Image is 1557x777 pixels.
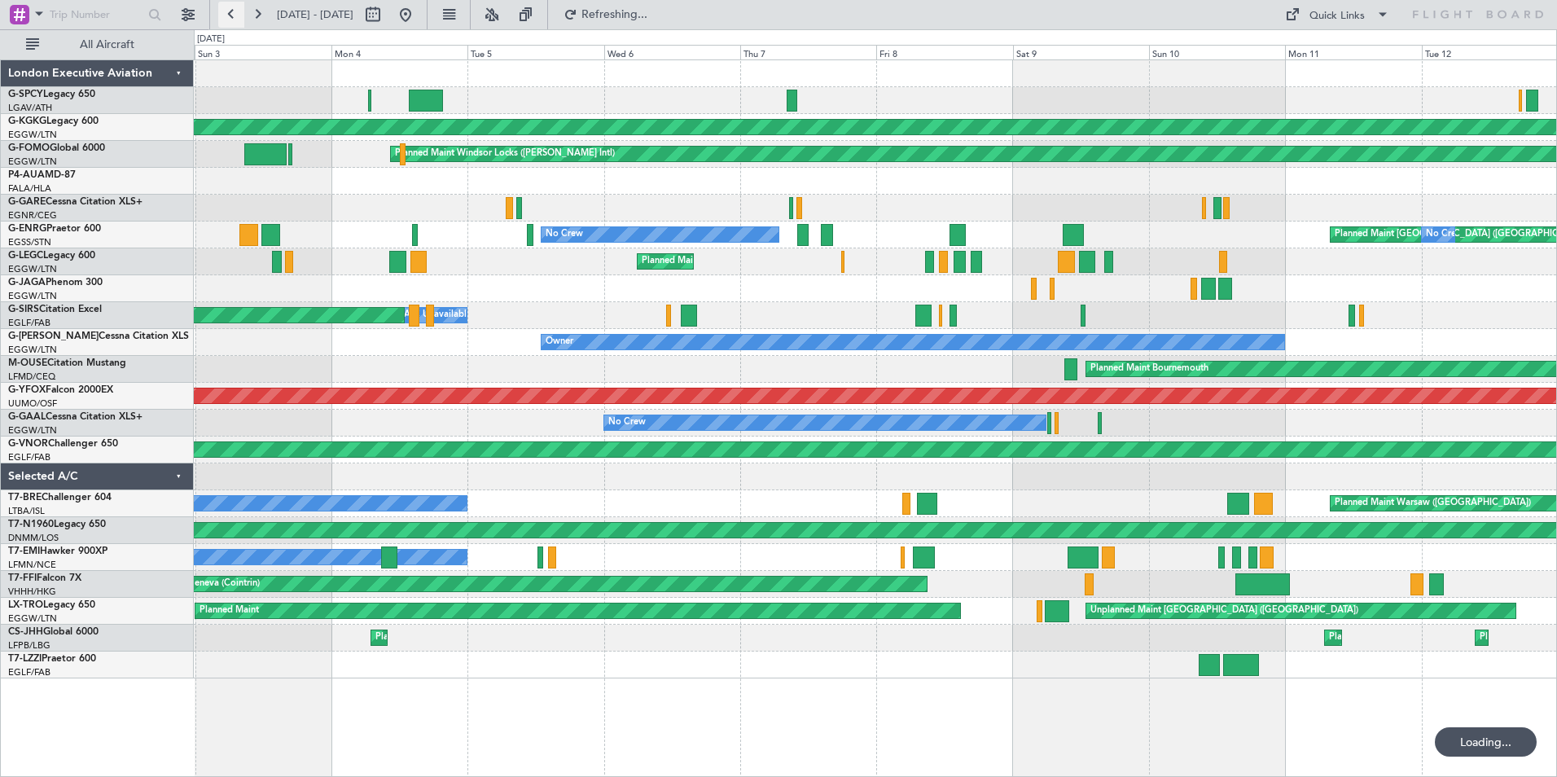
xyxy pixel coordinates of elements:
[8,209,57,222] a: EGNR/CEG
[277,7,353,22] span: [DATE] - [DATE]
[1426,222,1463,247] div: No Crew
[8,331,99,341] span: G-[PERSON_NAME]
[740,45,876,59] div: Thu 7
[8,116,99,126] a: G-KGKGLegacy 600
[8,90,95,99] a: G-SPCYLegacy 650
[8,559,56,571] a: LFMN/NCE
[1090,357,1208,381] div: Planned Maint Bournemouth
[8,573,81,583] a: T7-FFIFalcon 7X
[8,654,42,664] span: T7-LZZI
[8,358,47,368] span: M-OUSE
[8,600,95,610] a: LX-TROLegacy 650
[200,599,259,623] div: Planned Maint
[8,236,51,248] a: EGSS/STN
[8,532,59,544] a: DNMM/LOS
[8,439,48,449] span: G-VNOR
[197,33,225,46] div: [DATE]
[8,143,105,153] a: G-FOMOGlobal 6000
[8,344,57,356] a: EGGW/LTN
[1277,2,1397,28] button: Quick Links
[8,305,102,314] a: G-SIRSCitation Excel
[8,573,37,583] span: T7-FFI
[8,143,50,153] span: G-FOMO
[8,439,118,449] a: G-VNORChallenger 650
[467,45,603,59] div: Tue 5
[8,385,46,395] span: G-YFOX
[195,45,331,59] div: Sun 3
[8,224,46,234] span: G-ENRG
[546,330,573,354] div: Owner
[8,170,76,180] a: P4-AUAMD-87
[8,278,46,288] span: G-JAGA
[8,251,43,261] span: G-LEGC
[8,263,57,275] a: EGGW/LTN
[8,129,57,141] a: EGGW/LTN
[404,303,471,327] div: A/C Unavailable
[8,520,54,529] span: T7-N1960
[8,547,107,556] a: T7-EMIHawker 900XP
[8,317,50,329] a: EGLF/FAB
[8,412,46,422] span: G-GAAL
[8,182,51,195] a: FALA/HLA
[8,156,57,168] a: EGGW/LTN
[1090,599,1358,623] div: Unplanned Maint [GEOGRAPHIC_DATA] ([GEOGRAPHIC_DATA])
[8,666,50,678] a: EGLF/FAB
[8,116,46,126] span: G-KGKG
[8,170,45,180] span: P4-AUA
[375,626,632,650] div: Planned Maint [GEOGRAPHIC_DATA] ([GEOGRAPHIC_DATA])
[8,278,103,288] a: G-JAGAPhenom 300
[8,627,43,637] span: CS-JHH
[8,547,40,556] span: T7-EMI
[50,2,143,27] input: Trip Number
[8,586,56,598] a: VHHH/HKG
[1285,45,1421,59] div: Mon 11
[8,371,55,383] a: LFMD/CEQ
[8,493,112,503] a: T7-BREChallenger 604
[8,493,42,503] span: T7-BRE
[8,90,43,99] span: G-SPCY
[8,412,143,422] a: G-GAALCessna Citation XLS+
[642,249,898,274] div: Planned Maint [GEOGRAPHIC_DATA] ([GEOGRAPHIC_DATA])
[1149,45,1285,59] div: Sun 10
[1435,727,1537,757] div: Loading...
[608,410,646,435] div: No Crew
[8,612,57,625] a: EGGW/LTN
[8,639,50,652] a: LFPB/LBG
[8,197,46,207] span: G-GARE
[8,627,99,637] a: CS-JHHGlobal 6000
[8,251,95,261] a: G-LEGCLegacy 600
[1013,45,1149,59] div: Sat 9
[8,305,39,314] span: G-SIRS
[8,358,126,368] a: M-OUSECitation Mustang
[8,397,57,410] a: UUMO/OSF
[8,654,96,664] a: T7-LZZIPraetor 600
[8,451,50,463] a: EGLF/FAB
[395,142,615,166] div: Planned Maint Windsor Locks ([PERSON_NAME] Intl)
[8,424,57,437] a: EGGW/LTN
[8,197,143,207] a: G-GARECessna Citation XLS+
[8,102,52,114] a: LGAV/ATH
[8,224,101,234] a: G-ENRGPraetor 600
[8,331,189,341] a: G-[PERSON_NAME]Cessna Citation XLS
[581,9,649,20] span: Refreshing...
[331,45,467,59] div: Mon 4
[876,45,1012,59] div: Fri 8
[556,2,654,28] button: Refreshing...
[1309,8,1365,24] div: Quick Links
[604,45,740,59] div: Wed 6
[8,505,45,517] a: LTBA/ISL
[8,290,57,302] a: EGGW/LTN
[8,600,43,610] span: LX-TRO
[8,385,113,395] a: G-YFOXFalcon 2000EX
[1335,491,1531,516] div: Planned Maint Warsaw ([GEOGRAPHIC_DATA])
[18,32,177,58] button: All Aircraft
[42,39,172,50] span: All Aircraft
[546,222,583,247] div: No Crew
[8,520,106,529] a: T7-N1960Legacy 650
